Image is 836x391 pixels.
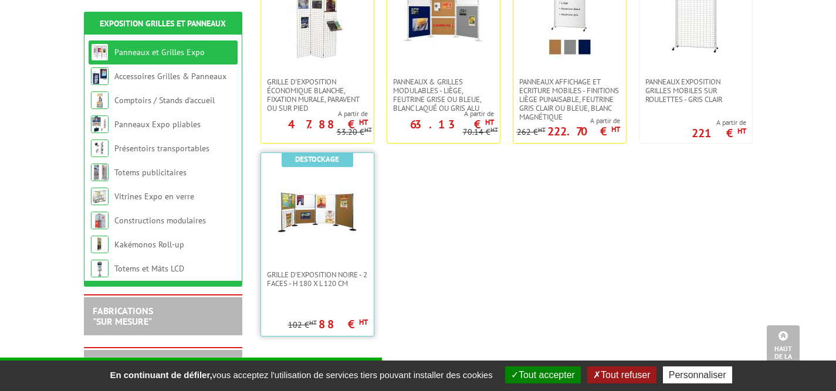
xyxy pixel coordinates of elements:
button: Tout accepter [505,366,581,383]
p: 47.88 € [288,121,368,128]
img: Constructions modulaires [91,212,109,229]
img: Accessoires Grilles & Panneaux [91,67,109,85]
a: Grille d'exposition économique blanche, fixation murale, paravent ou sur pied [261,77,374,113]
span: A partir de [261,109,368,118]
p: 53.20 € [337,128,372,137]
img: Panneaux Expo pliables [91,115,109,133]
p: 262 € [517,128,546,137]
img: Grille d'exposition noire - 2 faces - H 180 x L 120 cm [276,171,358,253]
p: 221 € [692,130,746,137]
p: 222.70 € [547,128,620,135]
span: Grille d'exposition économique blanche, fixation murale, paravent ou sur pied [267,77,368,113]
a: Panneaux Exposition Grilles mobiles sur roulettes - gris clair [639,77,752,104]
a: Constructions modulaires [114,215,206,226]
a: Totems publicitaires [114,167,187,178]
sup: HT [359,317,368,327]
sup: HT [309,318,317,327]
a: Présentoirs transportables [114,143,209,154]
button: Tout refuser [587,366,656,383]
span: Panneaux Exposition Grilles mobiles sur roulettes - gris clair [645,77,746,104]
b: Destockage [295,154,339,164]
a: Vitrines Expo en verre [114,191,194,202]
img: Comptoirs / Stands d'accueil [91,91,109,109]
a: Panneaux & Grilles modulables - liège, feutrine grise ou bleue, blanc laqué ou gris alu [387,77,500,113]
span: Grille d'exposition noire - 2 faces - H 180 x L 120 cm [267,270,368,288]
img: Totems publicitaires [91,164,109,181]
span: A partir de [517,116,620,125]
a: Haut de la page [767,325,800,373]
img: Vitrines Expo en verre [91,188,109,205]
sup: HT [538,125,546,134]
p: 102 € [288,321,317,329]
img: Totems et Mâts LCD [91,260,109,277]
a: Totems et Mâts LCD [114,263,184,274]
a: Kakémonos Roll-up [114,239,184,250]
a: Grille d'exposition noire - 2 faces - H 180 x L 120 cm [261,270,374,288]
p: 70.14 € [463,128,498,137]
sup: HT [485,117,494,127]
sup: HT [490,125,498,134]
span: Panneaux & Grilles modulables - liège, feutrine grise ou bleue, blanc laqué ou gris alu [393,77,494,113]
span: Panneaux Affichage et Ecriture Mobiles - finitions liège punaisable, feutrine gris clair ou bleue... [519,77,620,121]
a: Comptoirs / Stands d'accueil [114,95,215,106]
p: 88 € [319,321,368,328]
a: Panneaux et Grilles Expo [114,47,205,57]
button: Personnaliser (fenêtre modale) [663,366,732,383]
span: A partir de [692,118,746,127]
a: Accessoires Grilles & Panneaux [114,71,226,81]
a: Panneaux Expo pliables [114,119,201,130]
span: A partir de [387,109,494,118]
img: Panneaux et Grilles Expo [91,43,109,61]
img: Présentoirs transportables [91,140,109,157]
a: Exposition Grilles et Panneaux [100,18,226,29]
img: Kakémonos Roll-up [91,236,109,253]
sup: HT [737,126,746,136]
span: vous acceptez l'utilisation de services tiers pouvant installer des cookies [104,370,498,380]
sup: HT [359,117,368,127]
a: Panneaux Affichage et Ecriture Mobiles - finitions liège punaisable, feutrine gris clair ou bleue... [513,77,626,121]
sup: HT [611,124,620,134]
sup: HT [364,125,372,134]
p: 63.13 € [410,121,494,128]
